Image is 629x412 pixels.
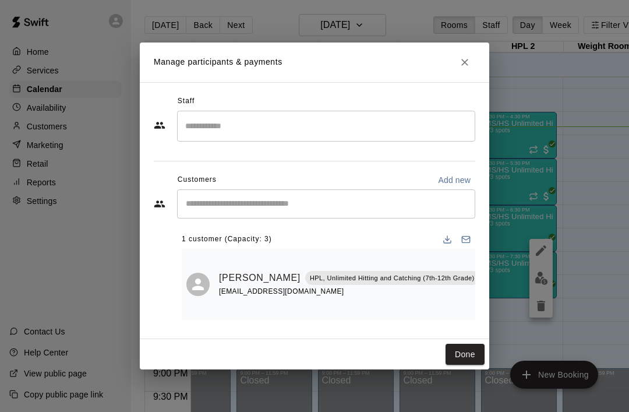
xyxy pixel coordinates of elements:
[154,56,282,68] p: Manage participants & payments
[438,230,457,249] button: Download list
[186,273,210,296] div: Thomas Duncan
[457,230,475,249] button: Email participants
[438,174,471,186] p: Add new
[219,287,344,295] span: [EMAIL_ADDRESS][DOMAIN_NAME]
[219,270,301,286] a: [PERSON_NAME]
[310,273,475,283] p: HPL, Unlimited Hitting and Catching (7th-12th Grade)
[177,189,475,219] div: Start typing to search customers...
[154,198,165,210] svg: Customers
[446,344,485,365] button: Done
[182,230,272,249] span: 1 customer (Capacity: 3)
[454,52,475,73] button: Close
[178,171,217,189] span: Customers
[154,119,165,131] svg: Staff
[178,92,195,111] span: Staff
[433,171,475,189] button: Add new
[177,111,475,142] div: Search staff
